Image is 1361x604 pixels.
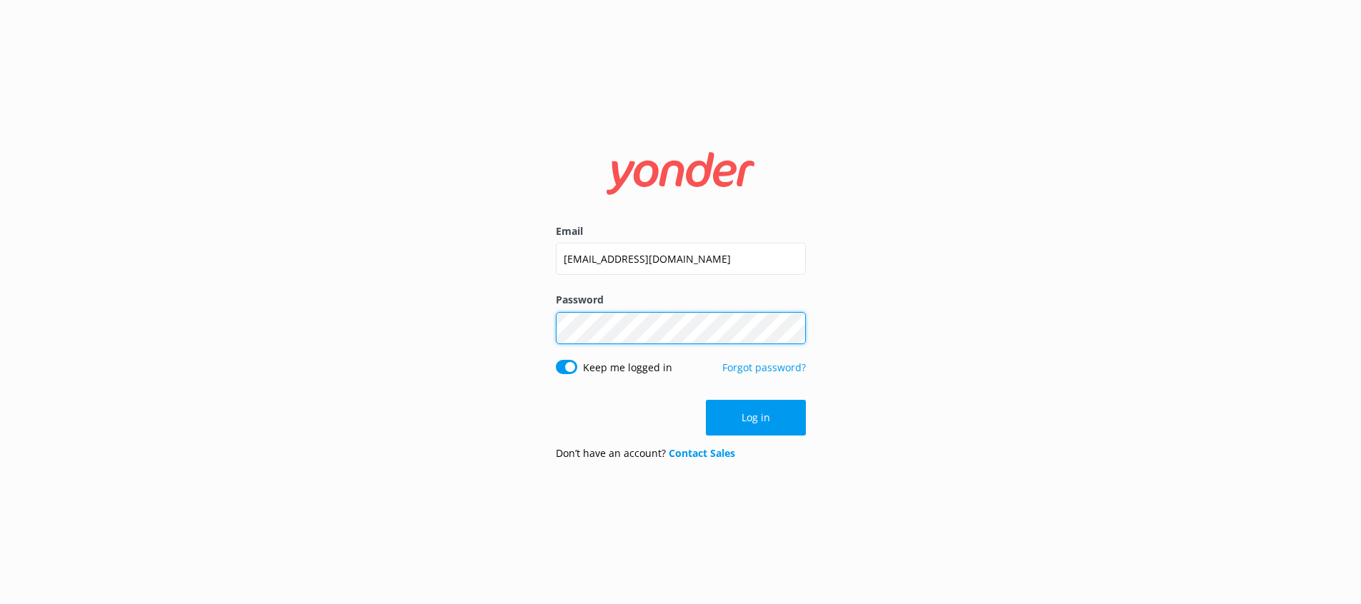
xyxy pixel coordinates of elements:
label: Password [556,292,806,308]
button: Show password [777,313,806,342]
p: Don’t have an account? [556,446,735,461]
a: Contact Sales [669,446,735,460]
label: Keep me logged in [583,360,672,376]
input: user@emailaddress.com [556,243,806,275]
a: Forgot password? [722,361,806,374]
label: Email [556,223,806,239]
button: Log in [706,400,806,436]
